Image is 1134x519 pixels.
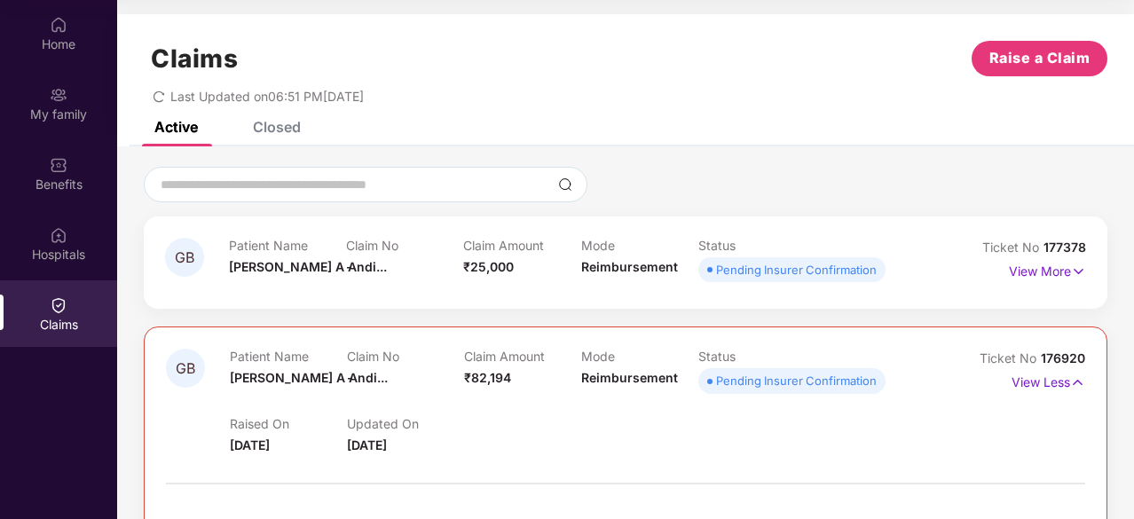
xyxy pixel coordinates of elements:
[50,16,67,34] img: svg+xml;base64,PHN2ZyBpZD0iSG9tZSIgeG1sbnM9Imh0dHA6Ly93d3cudzMub3JnLzIwMDAvc3ZnIiB3aWR0aD0iMjAiIG...
[581,259,678,274] span: Reimbursement
[581,238,698,253] p: Mode
[151,43,238,74] h1: Claims
[1009,257,1086,281] p: View More
[558,177,572,192] img: svg+xml;base64,PHN2ZyBpZD0iU2VhcmNoLTMyeDMyIiB4bWxucz0iaHR0cDovL3d3dy53My5vcmcvMjAwMC9zdmciIHdpZH...
[716,261,877,279] div: Pending Insurer Confirmation
[1071,262,1086,281] img: svg+xml;base64,PHN2ZyB4bWxucz0iaHR0cDovL3d3dy53My5vcmcvMjAwMC9zdmciIHdpZHRoPSIxNyIgaGVpZ2h0PSIxNy...
[1070,373,1085,392] img: svg+xml;base64,PHN2ZyB4bWxucz0iaHR0cDovL3d3dy53My5vcmcvMjAwMC9zdmciIHdpZHRoPSIxNyIgaGVpZ2h0PSIxNy...
[346,238,463,253] p: Claim No
[230,349,347,364] p: Patient Name
[230,416,347,431] p: Raised On
[698,349,815,364] p: Status
[347,437,387,452] span: [DATE]
[50,296,67,314] img: svg+xml;base64,PHN2ZyBpZD0iQ2xhaW0iIHhtbG5zPSJodHRwOi8vd3d3LnczLm9yZy8yMDAwL3N2ZyIgd2lkdGg9IjIwIi...
[175,250,194,265] span: GB
[716,372,877,389] div: Pending Insurer Confirmation
[581,349,698,364] p: Mode
[50,226,67,244] img: svg+xml;base64,PHN2ZyBpZD0iSG9zcGl0YWxzIiB4bWxucz0iaHR0cDovL3d3dy53My5vcmcvMjAwMC9zdmciIHdpZHRoPS...
[229,259,387,274] span: [PERSON_NAME] A Andi...
[463,259,514,274] span: ₹25,000
[464,349,581,364] p: Claim Amount
[698,238,815,253] p: Status
[154,118,198,136] div: Active
[581,370,678,385] span: Reimbursement
[1041,350,1085,366] span: 176920
[1043,240,1086,255] span: 177378
[50,86,67,104] img: svg+xml;base64,PHN2ZyB3aWR0aD0iMjAiIGhlaWdodD0iMjAiIHZpZXdCb3g9IjAgMCAyMCAyMCIgZmlsbD0ibm9uZSIgeG...
[980,350,1041,366] span: Ticket No
[230,370,388,385] span: [PERSON_NAME] A Andi...
[253,118,301,136] div: Closed
[972,41,1107,76] button: Raise a Claim
[176,361,195,376] span: GB
[347,416,464,431] p: Updated On
[230,437,270,452] span: [DATE]
[1012,368,1085,392] p: View Less
[50,156,67,174] img: svg+xml;base64,PHN2ZyBpZD0iQmVuZWZpdHMiIHhtbG5zPSJodHRwOi8vd3d3LnczLm9yZy8yMDAwL3N2ZyIgd2lkdGg9Ij...
[153,89,165,104] span: redo
[463,238,580,253] p: Claim Amount
[989,47,1091,69] span: Raise a Claim
[464,370,511,385] span: ₹82,194
[347,370,353,385] span: -
[982,240,1043,255] span: Ticket No
[346,259,352,274] span: -
[347,349,464,364] p: Claim No
[170,89,364,104] span: Last Updated on 06:51 PM[DATE]
[229,238,346,253] p: Patient Name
